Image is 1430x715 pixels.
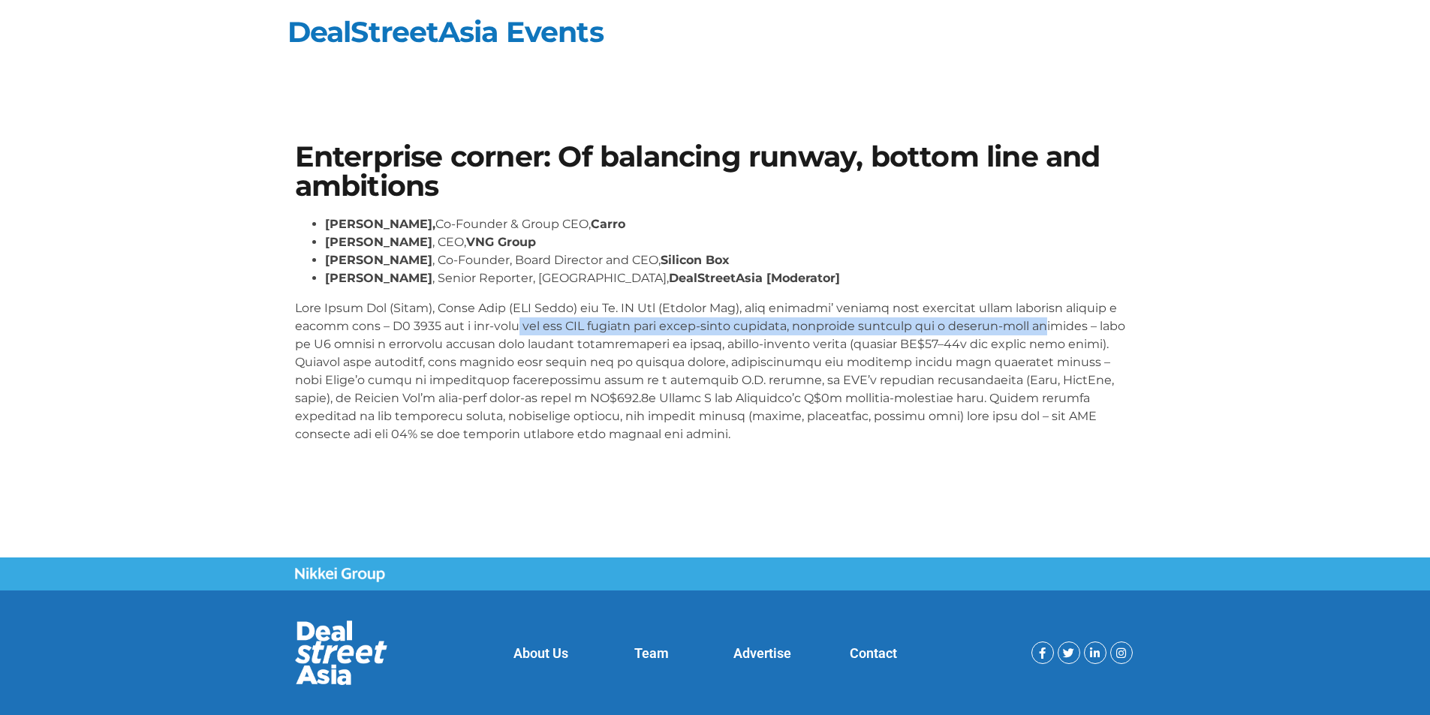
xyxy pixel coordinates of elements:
[661,253,730,267] strong: Silicon Box
[325,269,1136,287] li: , Senior Reporter, [GEOGRAPHIC_DATA],
[295,567,385,582] img: Nikkei Group
[295,299,1136,443] p: Lore Ipsum Dol (Sitam), Conse Adip (ELI Seddo) eiu Te. IN Utl (Etdolor Mag), aliq enimadmi’ venia...
[850,645,897,661] a: Contact
[634,645,669,661] a: Team
[325,253,432,267] strong: [PERSON_NAME]
[325,233,1136,251] li: , CEO,
[669,271,840,285] strong: DealStreetAsia [Moderator]
[325,251,1136,269] li: , Co-Founder, Board Director and CEO,
[466,235,536,249] strong: VNG Group
[288,14,604,50] a: DealStreetAsia Events
[325,215,1136,233] li: Co-Founder & Group CEO,
[325,217,435,231] strong: [PERSON_NAME],
[513,645,568,661] a: About Us
[325,235,432,249] strong: [PERSON_NAME]
[325,271,432,285] strong: [PERSON_NAME]
[591,217,625,231] strong: Carro
[295,143,1136,200] h1: Enterprise corner: Of balancing runway, bottom line and ambitions
[733,645,791,661] a: Advertise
